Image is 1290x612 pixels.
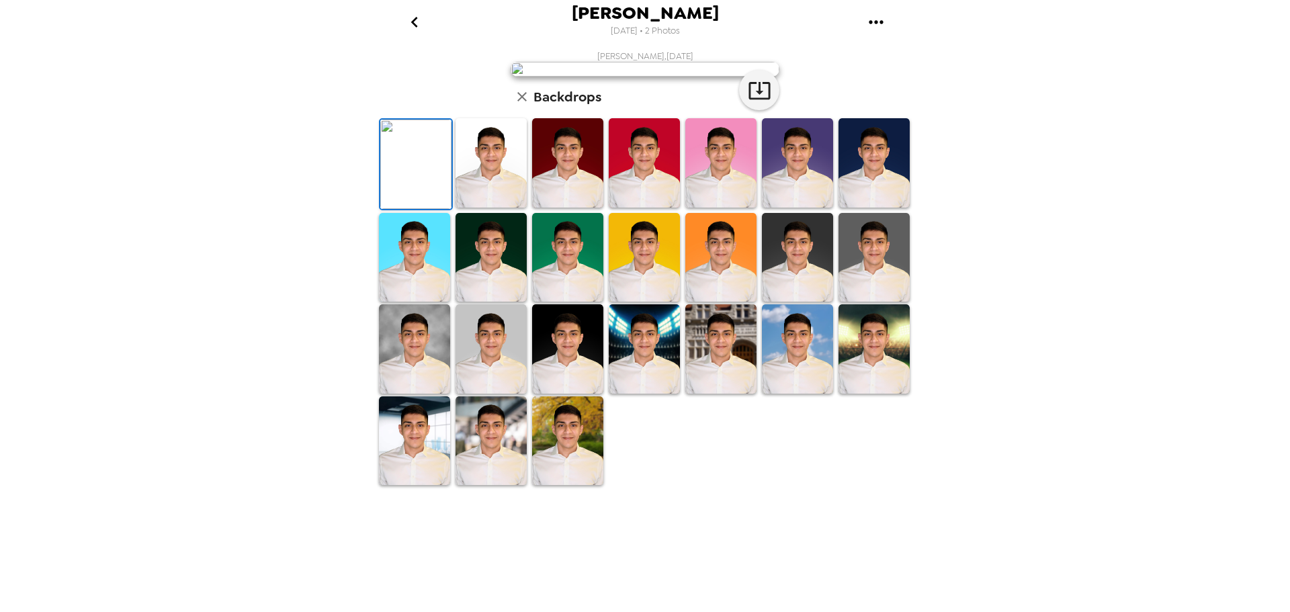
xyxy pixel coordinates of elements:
[380,120,451,209] img: Original
[511,62,779,77] img: user
[597,50,693,62] span: [PERSON_NAME] , [DATE]
[533,86,601,107] h6: Backdrops
[572,4,719,22] span: [PERSON_NAME]
[611,22,680,40] span: [DATE] • 2 Photos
